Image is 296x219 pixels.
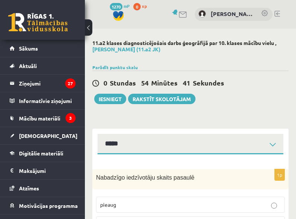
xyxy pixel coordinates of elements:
[19,162,76,179] legend: Maksājumi
[96,174,194,181] span: Nabadzīgo iedzīvotāju skaits pasaulē
[128,94,195,104] a: Rakstīt skolotājam
[19,92,76,109] legend: Informatīvie ziņojumi
[19,75,76,92] legend: Ziņojumi
[183,78,190,87] span: 41
[193,78,224,87] span: Sekundes
[19,202,78,209] span: Motivācijas programma
[110,78,136,87] span: Stundas
[10,145,76,162] a: Digitālie materiāli
[10,40,76,57] a: Sākums
[10,180,76,197] a: Atzīmes
[10,162,76,179] a: Maksājumi
[100,201,116,208] span: pieaug
[10,57,76,74] a: Aktuāli
[8,13,68,32] a: Rīgas 1. Tālmācības vidusskola
[94,94,126,104] button: Iesniegt
[66,113,76,123] i: 3
[104,78,107,87] span: 0
[10,127,76,144] a: [DEMOGRAPHIC_DATA]
[124,3,130,9] span: mP
[142,3,147,9] span: xp
[19,132,77,139] span: [DEMOGRAPHIC_DATA]
[133,3,150,9] a: 0 xp
[10,75,76,92] a: Ziņojumi27
[19,185,39,191] span: Atzīmes
[19,115,60,122] span: Mācību materiāli
[19,150,63,157] span: Digitālie materiāli
[92,46,160,52] a: [PERSON_NAME] (11.a2 JK)
[211,10,254,18] a: [PERSON_NAME]
[19,45,38,52] span: Sākums
[10,197,76,214] a: Motivācijas programma
[271,203,277,209] input: pieaug
[92,64,138,70] a: Parādīt punktu skalu
[92,40,289,52] h2: 11.a2 klases diagnosticējošais darbs ģeogrāfijā par 10. klases mācību vielu ,
[10,92,76,109] a: Informatīvie ziņojumi3
[133,3,141,10] span: 0
[198,10,206,17] img: Toms Vilnis Pujiņš
[19,62,37,69] span: Aktuāli
[274,169,285,181] p: 1p
[110,3,122,10] span: 1270
[151,78,178,87] span: Minūtes
[110,3,130,9] a: 1270 mP
[141,78,149,87] span: 54
[10,110,76,127] a: Mācību materiāli
[65,78,76,88] i: 27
